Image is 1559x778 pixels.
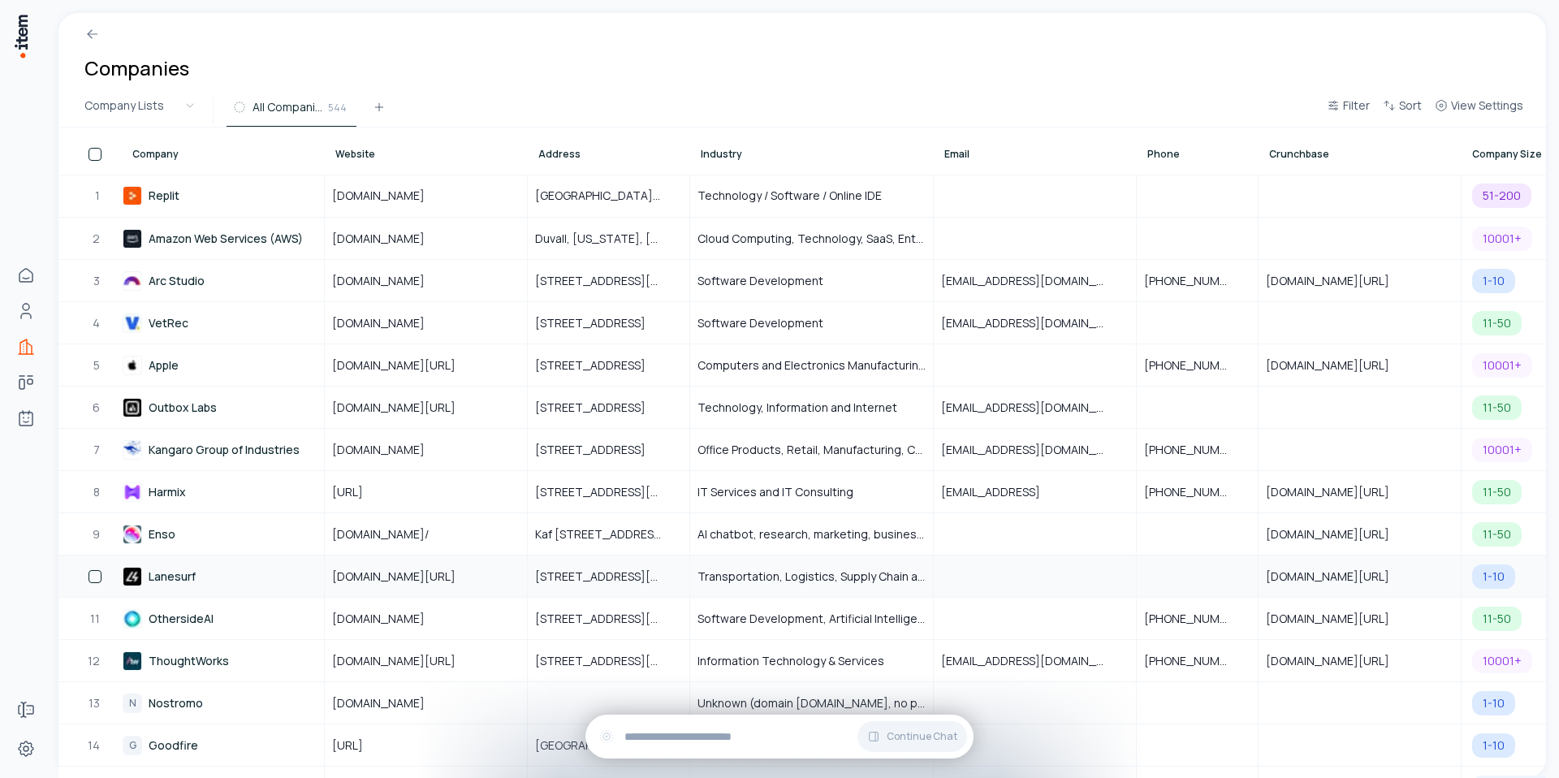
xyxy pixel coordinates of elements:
[857,721,967,752] button: Continue Chat
[123,725,323,765] a: GGoodfire
[123,398,142,417] img: Outbox Labs
[887,730,957,743] span: Continue Chat
[132,148,179,161] span: Company
[332,442,444,458] span: [DOMAIN_NAME]
[88,653,101,669] span: 12
[697,611,926,627] span: Software Development, Artificial Intelligence, AI-powered writing assistant
[535,188,682,204] span: [GEOGRAPHIC_DATA], [US_STATE], [GEOGRAPHIC_DATA]
[123,514,323,554] a: Enso
[1472,148,1542,161] span: Company Size
[941,442,1129,458] span: [EMAIL_ADDRESS][DOMAIN_NAME]
[123,641,323,681] a: ThoughtWorks
[585,715,974,759] div: Continue Chat
[123,609,142,629] img: OthersideAI
[123,186,142,205] img: Replit
[1259,128,1462,175] th: Crunchbase
[1399,97,1422,114] span: Sort
[332,737,382,754] span: [URL]
[944,148,970,161] span: Email
[1144,653,1250,669] span: [PHONE_NUMBER]
[697,188,882,204] span: Technology / Software / Online IDE
[10,331,42,363] a: Companies
[697,568,926,585] span: Transportation, Logistics, Supply Chain and Storage; Business/Productivity Software
[1144,273,1250,289] span: [PHONE_NUMBER]
[123,651,142,671] img: ThoughtWorks
[535,737,682,754] span: [GEOGRAPHIC_DATA], [GEOGRAPHIC_DATA]
[1266,273,1409,289] span: [DOMAIN_NAME][URL]
[10,366,42,399] a: deals
[1266,484,1409,500] span: [DOMAIN_NAME][URL]
[697,315,823,331] span: Software Development
[697,273,823,289] span: Software Development
[89,695,101,711] span: 13
[123,261,323,300] a: Arc Studio
[1343,97,1370,114] span: Filter
[332,400,475,416] span: [DOMAIN_NAME][URL]
[1137,128,1259,175] th: Phone
[535,231,682,247] span: Duvall, [US_STATE], [GEOGRAPHIC_DATA]
[535,484,682,500] span: [STREET_ADDRESS][US_STATE]
[1147,148,1180,161] span: Phone
[93,526,101,542] span: 9
[941,315,1129,331] span: [EMAIL_ADDRESS][DOMAIN_NAME]
[1144,611,1250,627] span: [PHONE_NUMBER]
[332,611,444,627] span: [DOMAIN_NAME]
[95,188,101,204] span: 1
[1451,97,1523,114] span: View Settings
[701,148,742,161] span: Industry
[123,229,142,249] img: Amazon Web Services (AWS)
[335,148,375,161] span: Website
[535,611,682,627] span: [STREET_ADDRESS][US_STATE]
[227,97,356,127] button: All Companies544
[332,188,444,204] span: [DOMAIN_NAME]
[88,737,101,754] span: 14
[10,694,42,726] a: Forms
[1320,96,1376,125] button: Filter
[10,733,42,765] a: Settings
[1266,357,1409,374] span: [DOMAIN_NAME][URL]
[123,175,323,216] a: Replit
[1266,653,1409,669] span: [DOMAIN_NAME][URL]
[123,271,142,291] img: Arc Studio
[1266,526,1409,542] span: [DOMAIN_NAME][URL]
[535,273,682,289] span: [STREET_ADDRESS][US_STATE]
[1428,96,1530,125] button: View Settings
[123,218,323,258] a: Amazon Web Services (AWS)
[123,556,323,596] a: Lanesurf
[13,13,29,59] img: Item Brain Logo
[1266,611,1409,627] span: [DOMAIN_NAME][URL]
[90,611,101,627] span: 11
[10,402,42,434] a: Agents
[535,442,665,458] span: [STREET_ADDRESS]
[697,695,926,711] span: Unknown (domain [DOMAIN_NAME], no public info)
[10,295,42,327] a: Contacts
[123,440,142,460] img: Kangaro Group of Industries
[93,484,101,500] span: 8
[535,315,665,331] span: [STREET_ADDRESS]
[535,653,682,669] span: [STREET_ADDRESS][PERSON_NAME][US_STATE]
[535,400,665,416] span: [STREET_ADDRESS]
[528,128,690,175] th: Address
[941,653,1129,669] span: [EMAIL_ADDRESS][DOMAIN_NAME]
[332,231,444,247] span: [DOMAIN_NAME]
[93,315,101,331] span: 4
[1144,484,1250,500] span: [PHONE_NUMBER]
[123,599,323,638] a: OthersideAI
[697,231,926,247] span: Cloud Computing, Technology, SaaS, Enterprise Software
[941,273,1129,289] span: [EMAIL_ADDRESS][DOMAIN_NAME]
[697,526,926,542] span: AI chatbot, research, marketing, business/productivity software
[123,356,142,375] img: Apple
[1144,357,1250,374] span: [PHONE_NUMBER]
[697,400,897,416] span: Technology, Information and Internet
[332,315,444,331] span: [DOMAIN_NAME]
[93,442,101,458] span: 7
[332,695,444,711] span: [DOMAIN_NAME]
[253,99,325,115] span: All Companies
[10,259,42,292] a: Home
[332,568,475,585] span: [DOMAIN_NAME][URL]
[535,526,682,542] span: Kaf [STREET_ADDRESS][PHONE_NUMBER]
[84,55,189,81] h1: Companies
[332,484,382,500] span: [URL]
[934,128,1137,175] th: Email
[123,694,142,713] div: N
